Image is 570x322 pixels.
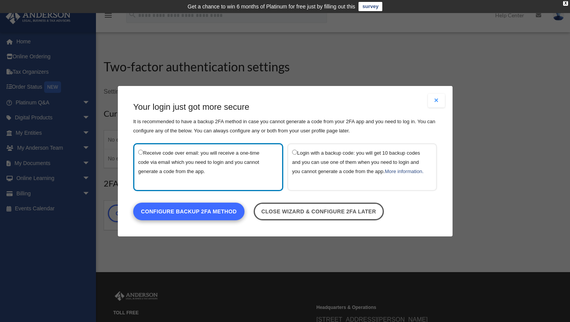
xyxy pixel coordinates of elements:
label: Login with a backup code: you will get 10 backup codes and you can use one of them when you need ... [292,148,425,186]
label: Receive code over email: you will receive a one-time code via email which you need to login and y... [138,148,271,186]
a: survey [359,2,382,11]
h3: Your login just got more secure [133,101,437,113]
button: Close modal [428,94,445,107]
div: Get a chance to win 6 months of Platinum for free just by filling out this [188,2,355,11]
div: close [563,1,568,6]
a: Close wizard & configure 2FA later [253,202,383,220]
p: It is recommended to have a backup 2FA method in case you cannot generate a code from your 2FA ap... [133,117,437,135]
a: More information. [385,168,423,174]
a: Configure backup 2FA method [133,202,245,220]
input: Receive code over email: you will receive a one-time code via email which you need to login and y... [138,149,143,154]
input: Login with a backup code: you will get 10 backup codes and you can use one of them when you need ... [292,149,297,154]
